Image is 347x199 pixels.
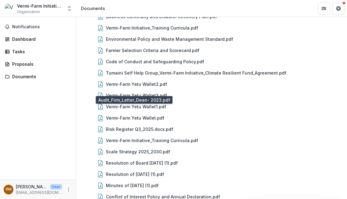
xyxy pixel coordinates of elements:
a: Dashboard [2,34,73,44]
div: Resolution of [DATE] (1).pdf [106,171,164,177]
button: Get Help [332,2,345,15]
div: Vermi-Farm Yetu Wallet1.pdf [106,103,166,110]
div: Vermi-Farm Initiative_Training Curricula.pdf [80,22,343,33]
div: Royford Mutegi [6,187,12,191]
div: Minutes of [DATE] (1).pdf [106,182,159,189]
div: Vermi-Farm Initiative_Training Curricula.pdf [80,135,343,146]
div: Vermi-Farm Yetu Wallet.pdf [80,112,343,124]
div: Tasks [12,48,68,55]
div: Risk Register Q3_2025.docx.pdf [80,124,343,135]
p: [EMAIL_ADDRESS][DOMAIN_NAME] [16,190,62,195]
div: Resolution of Board [DATE] (1).pdf [80,157,343,169]
img: Vermi-Farm Initiative LTD [5,4,15,13]
div: Code of Conduct and Safeguarding Policy.pdf [106,58,204,65]
div: Scale Strategy 2025_2030.pdf [106,148,170,155]
div: Vermi-Farm Yetu Wallet.pdf [106,115,164,121]
div: Vermi-Farm Initiative LTD [17,3,63,9]
p: [PERSON_NAME] [16,183,47,190]
a: Proposals [2,59,73,69]
nav: breadcrumb [79,4,107,13]
div: Vermi-Farm Initiative_Training Curricula.pdf [106,25,198,31]
div: Tumaini Self Help Group_Vermi-Farm Initiative_Climate Resilient Fund_Agreement.pdf [106,70,286,76]
div: Vermi-Farm Yetu Wallet1.pdf [80,101,343,112]
div: Environmental Policy and Waste Management Standard.pdf [106,36,233,42]
span: Notifications [12,24,71,30]
div: Vermi-Farm Yetu Wallet3.pdf [106,92,167,99]
button: Notifications [2,22,73,32]
div: Vermi-Farm Yetu Wallet2.pdf [106,81,167,87]
a: Tasks [2,47,73,57]
div: Farmer Selection Criteria and Scorecard.pdf [106,47,199,54]
div: Documents [12,73,68,80]
span: Organization [17,9,40,15]
button: More [65,186,72,193]
div: Vermi-Farm Yetu Wallet3.pdf [80,90,343,101]
button: Partners [318,2,330,15]
div: Dashboard [12,36,68,42]
div: Tumaini Self Help Group_Vermi-Farm Initiative_Climate Resilient Fund_Agreement.pdf [80,67,343,79]
div: Scale Strategy 2025_2030.pdf [80,146,343,157]
div: Risk Register Q3_2025.docx.pdf [106,126,173,132]
div: Code of Conduct and Safeguarding Policy.pdf [80,56,343,67]
div: Environmental Policy and Waste Management Standard.pdf [80,33,343,45]
div: Resolution of [DATE] (1).pdf [80,169,343,180]
div: Resolution of Board [DATE] (1).pdf [106,160,178,166]
div: Farmer Selection Criteria and Scorecard.pdf [80,45,343,56]
div: Documents [81,5,105,12]
button: Open entity switcher [65,2,74,15]
div: Proposals [12,61,68,67]
div: Minutes of [DATE] (1).pdf [80,180,343,191]
a: Documents [2,72,73,82]
div: Vermi-Farm Yetu Wallet2.pdf [80,79,343,90]
p: User [50,184,62,190]
div: Vermi-Farm Initiative_Training Curricula.pdf [106,137,198,144]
